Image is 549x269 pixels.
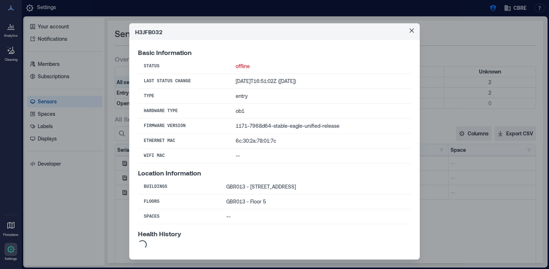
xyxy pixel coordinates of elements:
p: Basic Information [138,49,411,56]
td: [DATE]T16:51:02Z ([DATE]) [230,74,411,89]
p: Health History [138,230,411,237]
th: Hardware Type [138,104,230,119]
th: Last Status Change [138,74,230,89]
td: GBR013 - Floor 5 [220,194,411,209]
td: GBR013 - [STREET_ADDRESS] [220,179,411,194]
th: WiFi MAC [138,149,230,163]
td: offline [230,59,411,74]
th: Firmware Version [138,119,230,134]
th: Floors [138,194,220,209]
th: Ethernet MAC [138,134,230,149]
p: Location Information [138,169,411,177]
td: -- [220,209,411,224]
td: entry [230,89,411,104]
td: -- [230,149,411,163]
th: Buildings [138,179,220,194]
th: Type [138,89,230,104]
td: 6c:30:2a:78:01:7c [230,134,411,149]
td: ob1 [230,104,411,119]
header: H3JFB032 [129,23,420,40]
th: Spaces [138,209,220,224]
td: 1171-7968d64-stable-eagle-unified-release [230,119,411,134]
th: Status [138,59,230,74]
button: Close [406,25,418,36]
